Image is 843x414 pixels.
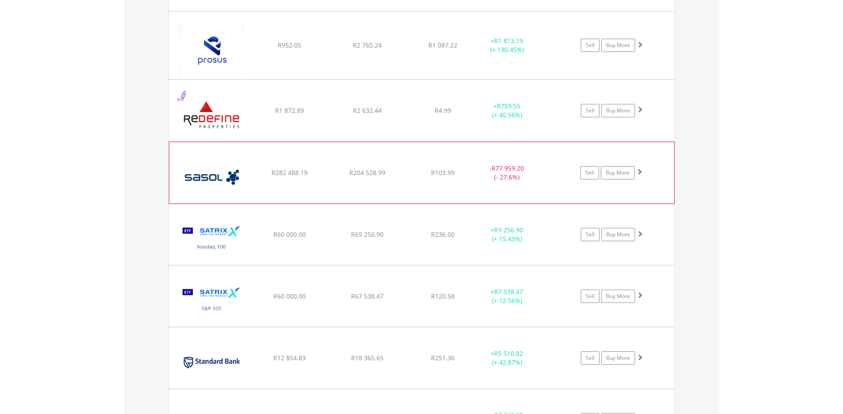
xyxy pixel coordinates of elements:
span: R759.55 [497,102,520,110]
span: R236.00 [431,230,455,239]
span: R2 632.44 [353,106,382,115]
span: R282 488.19 [272,168,308,177]
span: R4.99 [435,106,451,115]
span: R60 000.00 [273,292,306,300]
div: + (+ 15.43%) [474,226,541,243]
span: R69 256.90 [351,230,384,239]
span: R204 528.99 [349,168,385,177]
span: R77 959.20 [491,164,524,172]
a: Sell [580,166,599,179]
a: Buy More [601,39,635,52]
a: Sell [581,228,599,241]
span: R952.05 [278,41,301,49]
span: R18 365.65 [351,354,384,362]
span: R12 854.83 [273,354,306,362]
div: + (+ 40.56%) [474,102,541,119]
span: R1 087.22 [428,41,457,49]
a: Buy More [601,104,635,117]
a: Sell [581,290,599,303]
img: EQU.ZA.PRX.png [173,23,250,76]
div: - (- 27.6%) [473,164,540,182]
img: EQU.ZA.STXNDQ.png [173,215,250,263]
a: Buy More [601,166,635,179]
div: + (+ 42.87%) [474,349,541,367]
span: R1 872.89 [275,106,304,115]
a: Buy More [601,290,635,303]
img: EQU.ZA.STX500.png [173,277,250,324]
img: EQU.ZA.SBK.png [173,338,250,386]
span: R120.58 [431,292,455,300]
div: + (+ 190.45%) [474,36,541,54]
a: Sell [581,39,599,52]
a: Sell [581,104,599,117]
span: R2 765.24 [353,41,382,49]
span: R1 813.19 [494,36,523,45]
span: R5 510.82 [494,349,523,358]
span: R60 000.00 [273,230,306,239]
a: Buy More [601,351,635,365]
img: EQU.ZA.RDF.png [173,91,250,139]
span: R7 538.47 [494,287,523,296]
span: R251.36 [431,354,455,362]
a: Buy More [601,228,635,241]
a: Sell [581,351,599,365]
img: EQU.ZA.SOL.png [174,153,250,201]
span: R9 256.90 [494,226,523,234]
span: R103.99 [431,168,455,177]
span: R67 538.47 [351,292,384,300]
div: + (+ 12.56%) [474,287,541,305]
